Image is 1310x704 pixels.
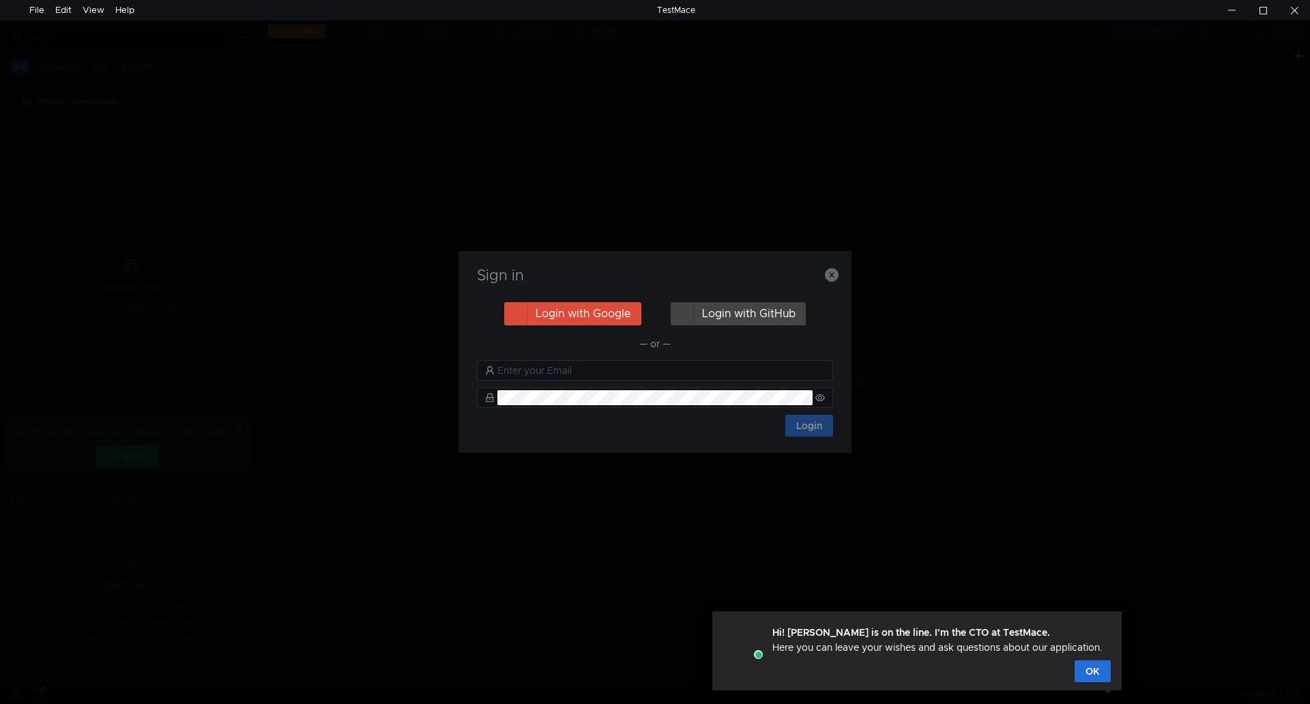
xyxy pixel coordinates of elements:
h3: Sign in [475,267,835,284]
div: Here you can leave your wishes and ask questions about our application. [772,625,1103,655]
button: Login with GitHub [671,302,806,325]
button: Login with Google [504,302,641,325]
input: Enter your Email [497,363,825,378]
strong: Hi! [PERSON_NAME] is on the line. I'm the CTO at TestMace. [772,626,1050,639]
button: OK [1075,660,1111,682]
div: — or — [477,336,833,352]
